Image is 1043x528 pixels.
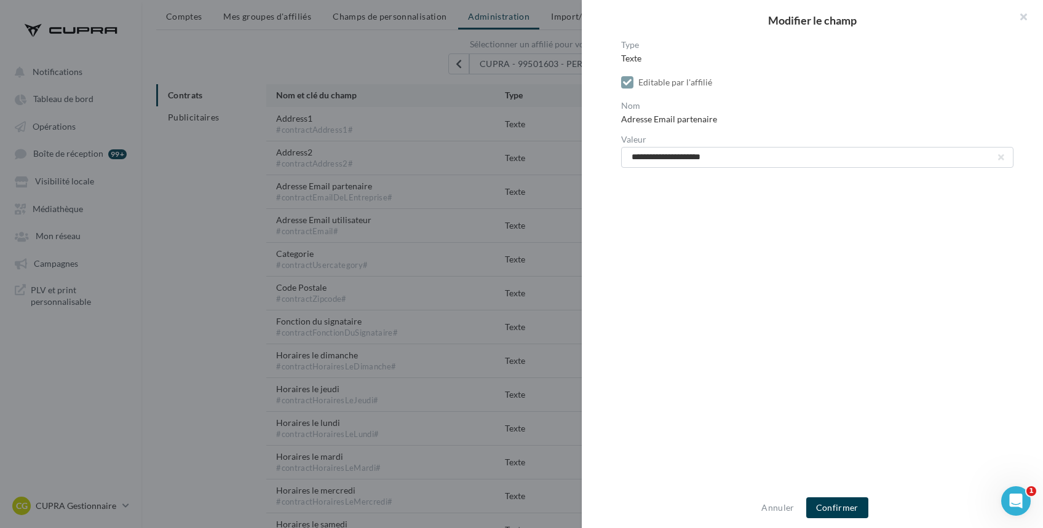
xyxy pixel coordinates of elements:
label: Nom [621,101,1013,110]
button: Annuler [756,500,799,515]
iframe: Intercom live chat [1001,486,1031,516]
div: Texte [621,52,1013,65]
label: Valeur [621,135,1013,144]
div: Editable par l'affilié [638,76,712,89]
div: Adresse Email partenaire [621,113,1013,125]
label: Type [621,41,1013,49]
span: 1 [1026,486,1036,496]
h2: Modifier le champ [601,15,1023,26]
button: Confirmer [806,497,868,518]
